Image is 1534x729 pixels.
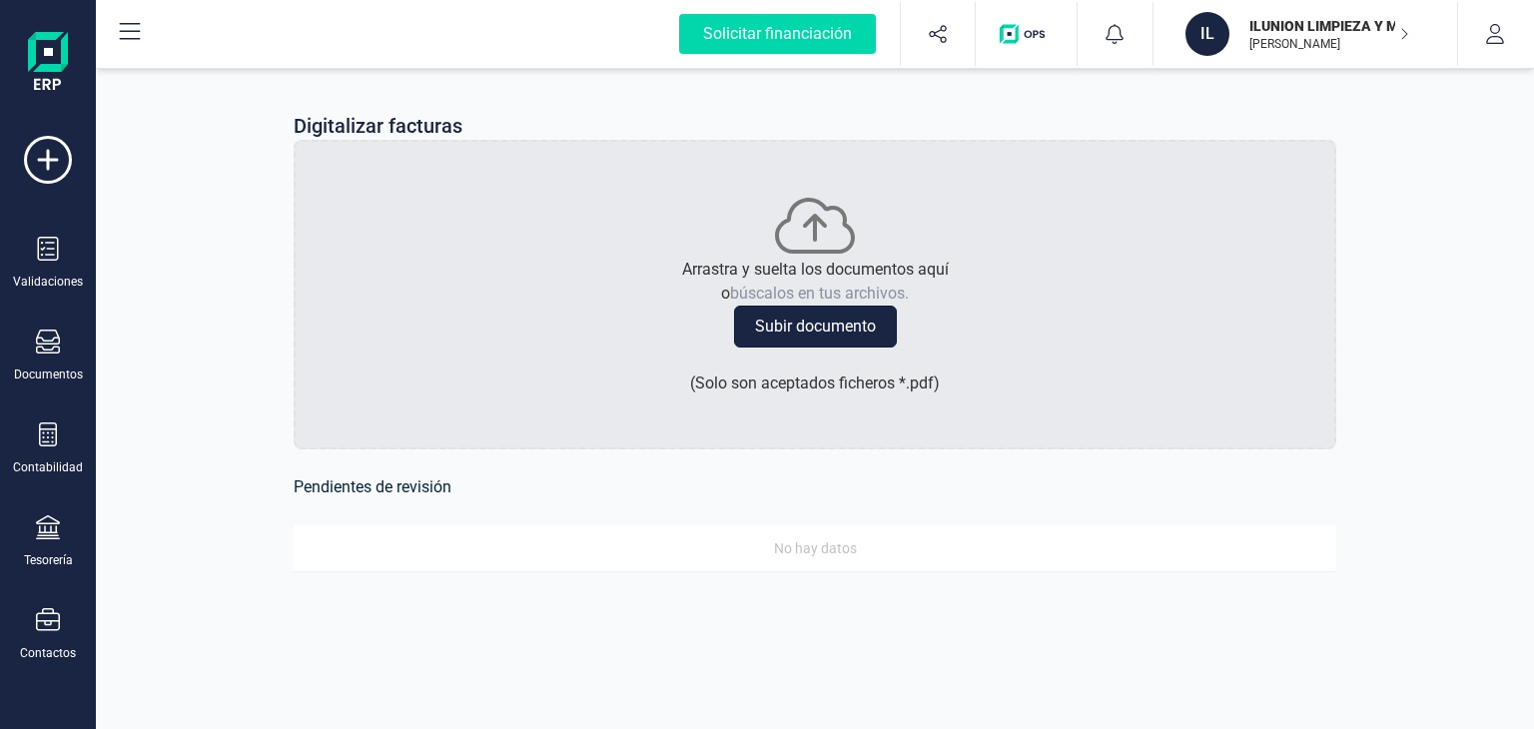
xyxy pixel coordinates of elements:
p: ( Solo son aceptados ficheros * .pdf ) [690,371,940,395]
img: Logo de OPS [1000,24,1053,44]
div: Documentos [14,366,83,382]
span: búscalos en tus archivos. [730,284,909,303]
button: Solicitar financiación [655,2,900,66]
p: ILUNION LIMPIEZA Y MEDIOAMBIENTESA [1249,16,1409,36]
img: Logo Finanedi [28,32,68,96]
div: Contabilidad [13,459,83,475]
div: No hay datos [302,537,1328,559]
div: IL [1185,12,1229,56]
p: Arrastra y suelta los documentos aquí o [682,258,949,306]
div: Tesorería [24,552,73,568]
div: Contactos [20,645,76,661]
button: ILILUNION LIMPIEZA Y MEDIOAMBIENTESA[PERSON_NAME] [1177,2,1433,66]
div: Solicitar financiación [679,14,876,54]
p: [PERSON_NAME] [1249,36,1409,52]
div: Validaciones [13,274,83,290]
button: Subir documento [734,306,897,348]
div: Arrastra y suelta los documentos aquíobúscalos en tus archivos.Subir documento(Solo son aceptados... [294,140,1336,449]
button: Logo de OPS [988,2,1065,66]
h6: Pendientes de revisión [294,473,1336,501]
p: Digitalizar facturas [294,112,462,140]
